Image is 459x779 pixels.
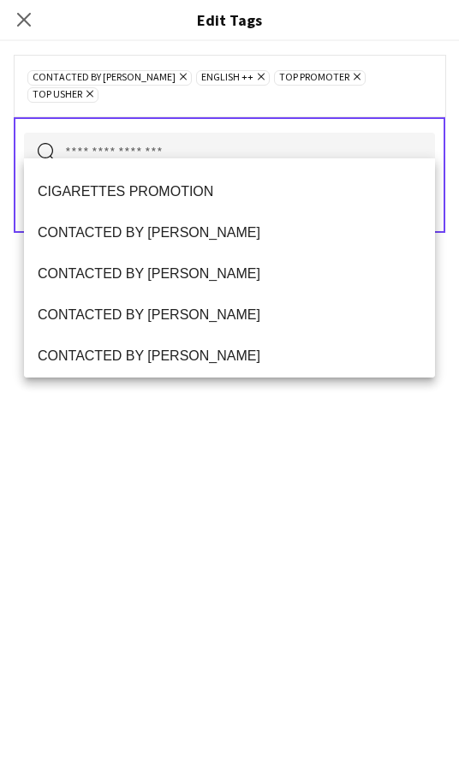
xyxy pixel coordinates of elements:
[33,88,82,102] span: TOP USHER
[38,183,421,199] span: CIGARETTES PROMOTION
[279,71,349,85] span: TOP PROMOTER
[38,224,421,241] span: CONTACTED BY [PERSON_NAME]
[38,265,421,282] span: CONTACTED BY [PERSON_NAME]
[33,71,176,85] span: CONTACTED BY [PERSON_NAME]
[201,71,253,85] span: ENGLISH ++
[38,306,421,323] span: CONTACTED BY [PERSON_NAME]
[38,348,421,364] span: CONTACTED BY [PERSON_NAME]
